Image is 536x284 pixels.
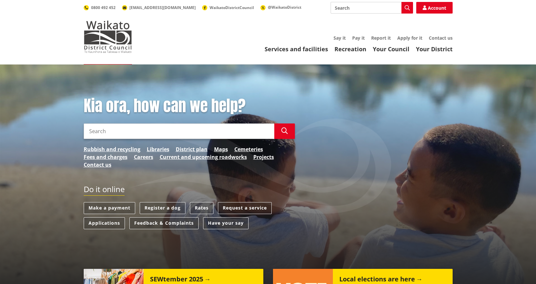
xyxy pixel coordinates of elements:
a: Contact us [84,161,111,169]
a: Pay it [352,35,365,41]
a: Say it [334,35,346,41]
a: Your District [416,45,453,53]
a: Report it [371,35,391,41]
a: Apply for it [397,35,422,41]
h2: Do it online [84,185,125,196]
img: Waikato District Council - Te Kaunihera aa Takiwaa o Waikato [84,21,132,53]
input: Search input [331,2,413,14]
h1: Kia ora, how can we help? [84,97,295,115]
a: Your Council [373,45,409,53]
a: Recreation [334,45,366,53]
a: [EMAIL_ADDRESS][DOMAIN_NAME] [122,5,196,10]
span: @WaikatoDistrict [268,5,301,10]
a: Account [416,2,453,14]
a: Feedback & Complaints [129,217,199,229]
a: Rubbish and recycling [84,145,140,153]
a: Cemeteries [234,145,263,153]
a: Maps [214,145,228,153]
span: 0800 492 452 [91,5,116,10]
a: @WaikatoDistrict [260,5,301,10]
a: Services and facilities [265,45,328,53]
a: Make a payment [84,202,135,214]
a: District plan [176,145,208,153]
a: Careers [134,153,153,161]
a: Applications [84,217,125,229]
a: 0800 492 452 [84,5,116,10]
a: Fees and charges [84,153,127,161]
a: Have your say [203,217,249,229]
span: WaikatoDistrictCouncil [210,5,254,10]
a: Contact us [429,35,453,41]
a: Projects [253,153,274,161]
a: Request a service [218,202,272,214]
a: Current and upcoming roadworks [160,153,247,161]
a: Libraries [147,145,169,153]
a: Register a dog [140,202,185,214]
a: WaikatoDistrictCouncil [202,5,254,10]
input: Search input [84,123,274,139]
span: [EMAIL_ADDRESS][DOMAIN_NAME] [129,5,196,10]
a: Rates [190,202,213,214]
